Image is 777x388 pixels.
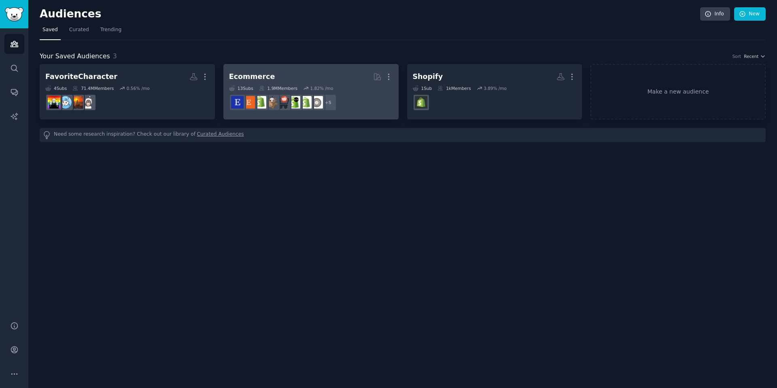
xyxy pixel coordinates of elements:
[48,96,60,109] img: FavoriteCharacter
[437,85,471,91] div: 1k Members
[40,51,110,62] span: Your Saved Audiences
[484,85,507,91] div: 3.89 % /mo
[259,85,297,91] div: 1.9M Members
[288,96,300,109] img: shopifyDev
[82,96,94,109] img: anime
[70,96,83,109] img: Moescape
[69,26,89,34] span: Curated
[413,85,432,91] div: 1 Sub
[98,23,124,40] a: Trending
[310,85,333,91] div: 1.82 % /mo
[223,64,399,119] a: Ecommerce13Subs1.9MMembers1.82% /mo+5ShopifyeCommerceDropshipping_GuideshopifyDevecommercedropshi...
[734,7,766,21] a: New
[242,96,255,109] img: Etsy
[744,53,758,59] span: Recent
[127,85,150,91] div: 0.56 % /mo
[310,96,323,109] img: ShopifyeCommerce
[700,7,730,21] a: Info
[231,96,244,109] img: EtsySellers
[40,64,215,119] a: FavoriteCharacter4Subs71.4MMembers0.56% /moanimeMoescapeAskRedditFavoriteCharacter
[197,131,244,139] a: Curated Audiences
[732,53,741,59] div: Sort
[415,96,427,109] img: ShopifyDevelopment
[744,53,766,59] button: Recent
[229,85,253,91] div: 13 Sub s
[66,23,92,40] a: Curated
[113,52,117,60] span: 3
[590,64,766,119] a: Make a new audience
[254,96,266,109] img: shopify
[265,96,278,109] img: dropship
[299,96,312,109] img: Dropshipping_Guide
[40,8,700,21] h2: Audiences
[72,85,114,91] div: 71.4M Members
[5,7,23,21] img: GummySearch logo
[45,85,67,91] div: 4 Sub s
[276,96,289,109] img: ecommerce
[229,72,275,82] div: Ecommerce
[320,94,337,111] div: + 5
[40,128,766,142] div: Need some research inspiration? Check out our library of
[45,72,117,82] div: FavoriteCharacter
[42,26,58,34] span: Saved
[407,64,582,119] a: Shopify1Sub1kMembers3.89% /moShopifyDevelopment
[413,72,443,82] div: Shopify
[100,26,121,34] span: Trending
[40,23,61,40] a: Saved
[59,96,72,109] img: AskReddit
